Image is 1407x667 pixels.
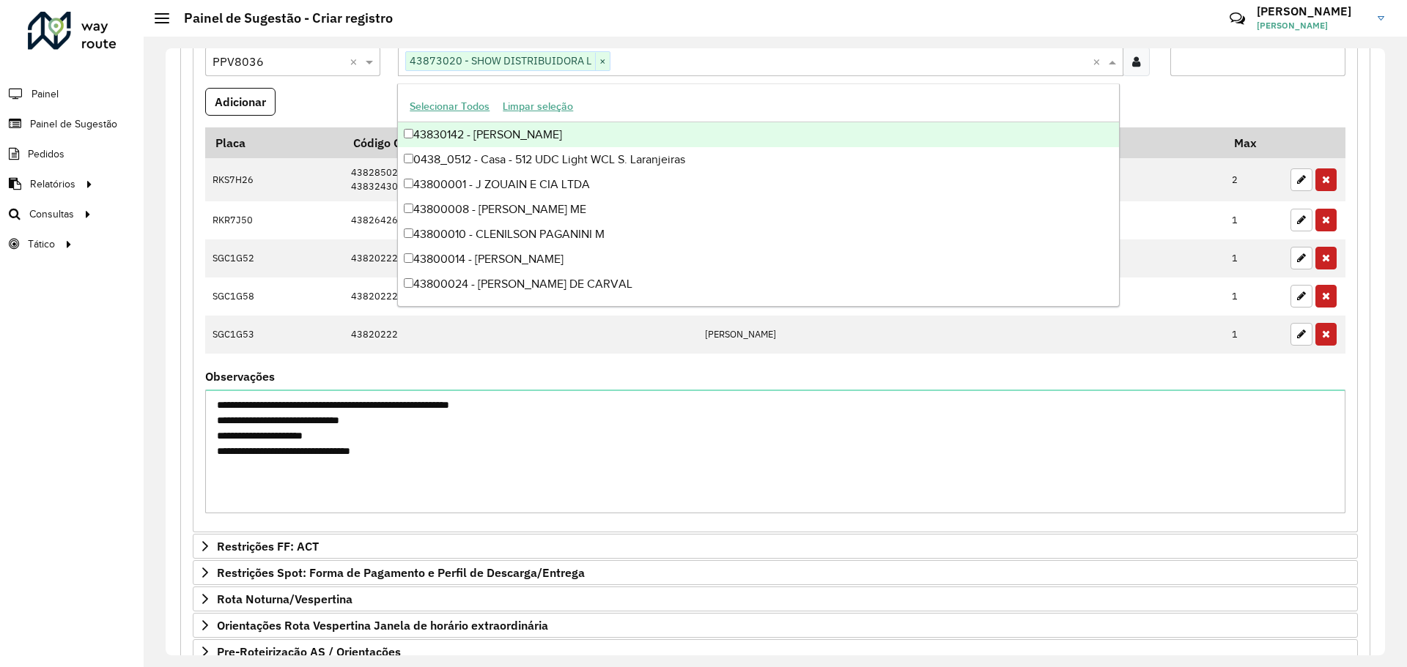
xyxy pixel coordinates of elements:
[193,534,1358,559] a: Restrições FF: ACT
[205,158,344,201] td: RKS7H26
[217,619,548,631] span: Orientações Rota Vespertina Janela de horário extraordinária
[398,147,1118,172] div: 0438_0512 - Casa - 512 UDC Light WCL S. Laranjeiras
[398,197,1118,222] div: 43800008 - [PERSON_NAME] ME
[217,593,352,605] span: Rota Noturna/Vespertina
[217,567,585,578] span: Restrições Spot: Forma de Pagamento e Perfil de Descarga/Entrega
[350,53,362,70] span: Clear all
[193,560,1358,585] a: Restrições Spot: Forma de Pagamento e Perfil de Descarga/Entrega
[406,52,595,70] span: 43873020 - SHOW DISTRIBUIDORA L
[1225,158,1283,201] td: 2
[30,176,75,192] span: Relatórios
[1257,4,1367,18] h3: [PERSON_NAME]
[1225,316,1283,354] td: 1
[397,83,1119,307] ng-dropdown-panel: Options list
[398,122,1118,147] div: 43830142 - [PERSON_NAME]
[344,277,698,316] td: 43820222
[205,127,344,158] th: Placa
[398,247,1118,272] div: 43800014 - [PERSON_NAME]
[205,368,275,385] label: Observações
[344,127,698,158] th: Código Cliente
[1225,277,1283,316] td: 1
[28,236,55,252] span: Tático
[1222,3,1253,34] a: Contato Rápido
[698,316,1225,354] td: [PERSON_NAME]
[205,316,344,354] td: SGC1G53
[496,95,580,118] button: Limpar seleção
[344,239,698,277] td: 43820222
[32,86,59,102] span: Painel
[344,316,698,354] td: 43820222
[205,88,276,116] button: Adicionar
[1093,53,1105,70] span: Clear all
[1225,239,1283,277] td: 1
[29,206,74,222] span: Consultas
[398,222,1118,247] div: 43800010 - CLENILSON PAGANINI M
[205,239,344,277] td: SGC1G52
[344,158,698,201] td: 43828502 43832430
[1225,201,1283,239] td: 1
[193,22,1358,533] div: Mapas Sugeridos: Placa-Cliente
[398,172,1118,197] div: 43800001 - J ZOUAIN E CIA LTDA
[344,201,698,239] td: 43826426
[403,95,496,118] button: Selecionar Todos
[28,146,64,162] span: Pedidos
[205,201,344,239] td: RKR7J50
[398,272,1118,297] div: 43800024 - [PERSON_NAME] DE CARVAL
[595,53,610,70] span: ×
[30,116,117,132] span: Painel de Sugestão
[169,10,393,26] h2: Painel de Sugestão - Criar registro
[193,586,1358,611] a: Rota Noturna/Vespertina
[398,297,1118,321] div: 43800026 - [PERSON_NAME]
[193,639,1358,664] a: Pre-Roteirização AS / Orientações
[193,613,1358,638] a: Orientações Rota Vespertina Janela de horário extraordinária
[217,540,319,552] span: Restrições FF: ACT
[217,646,401,657] span: Pre-Roteirização AS / Orientações
[1225,127,1283,158] th: Max
[205,277,344,316] td: SGC1G58
[1257,19,1367,32] span: [PERSON_NAME]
